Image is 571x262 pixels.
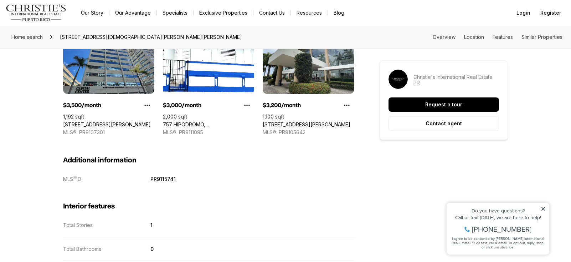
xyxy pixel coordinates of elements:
img: logo [6,4,67,21]
a: Our Advantage [109,8,156,18]
p: Request a tour [425,102,462,107]
a: Home search [9,31,46,43]
a: Blog [328,8,350,18]
a: 757 HIPODROMO, SAN JUAN PR, 00909 [163,121,254,128]
p: 0 [150,246,154,252]
a: Our Story [75,8,109,18]
span: Ⓡ [73,175,77,180]
p: Total Stories [63,222,93,228]
p: Total Bathrooms [63,246,101,252]
button: Contact agent [389,116,499,131]
a: Skip to: Location [464,34,484,40]
a: Skip to: Overview [433,34,456,40]
p: 1 [150,222,153,228]
a: 239 ARTERIAL HOSTOS AVE, SAN JUAN PR, 00918 [63,121,151,128]
a: Skip to: Features [493,34,513,40]
span: Home search [11,34,43,40]
h3: Interior features [63,202,354,211]
button: Property options [340,98,354,112]
span: [STREET_ADDRESS][DEMOGRAPHIC_DATA][PERSON_NAME][PERSON_NAME] [57,31,245,43]
div: Do you have questions? [7,16,103,21]
a: Resources [291,8,328,18]
a: Exclusive Properties [194,8,253,18]
p: MLS ID [63,176,81,182]
span: I agree to be contacted by [PERSON_NAME] International Real Estate PR via text, call & email. To ... [9,44,102,57]
p: Christie's International Real Estate PR [413,74,499,86]
a: 165 AVE EL CAÑO, GUAYNABO PR, 00968 [263,121,350,128]
span: Register [540,10,561,16]
p: PR9115741 [150,176,176,182]
button: Register [536,6,565,20]
button: Request a tour [389,97,499,112]
div: Call or text [DATE], we are here to help! [7,23,103,28]
button: Property options [140,98,154,112]
p: Contact agent [426,121,462,126]
button: Contact Us [253,8,290,18]
span: [PHONE_NUMBER] [29,34,89,41]
button: Login [512,6,535,20]
h3: Additional information [63,156,354,165]
nav: Page section menu [433,34,562,40]
span: Login [516,10,530,16]
button: Property options [240,98,254,112]
a: Skip to: Similar Properties [521,34,562,40]
a: Specialists [157,8,193,18]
